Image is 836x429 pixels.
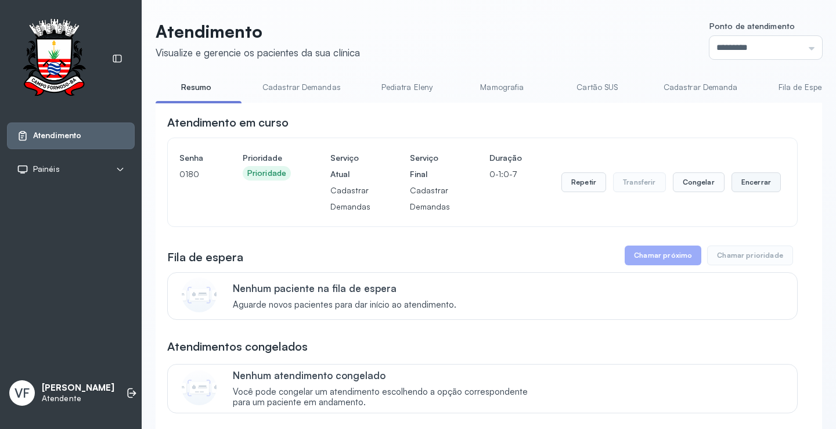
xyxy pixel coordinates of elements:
h3: Atendimentos congelados [167,338,308,355]
h4: Senha [179,150,203,166]
h4: Serviço Final [410,150,450,182]
h3: Atendimento em curso [167,114,289,131]
span: Atendimento [33,131,81,140]
p: Atendente [42,394,114,403]
a: Atendimento [17,130,125,142]
p: 0180 [179,166,203,182]
button: Chamar prioridade [707,246,793,265]
p: [PERSON_NAME] [42,383,114,394]
img: Imagem de CalloutCard [182,370,217,405]
div: Prioridade [247,168,286,178]
button: Chamar próximo [625,246,701,265]
a: Cartão SUS [557,78,638,97]
span: Painéis [33,164,60,174]
a: Pediatra Eleny [366,78,448,97]
div: Visualize e gerencie os pacientes da sua clínica [156,46,360,59]
button: Congelar [673,172,725,192]
p: Nenhum atendimento congelado [233,369,540,381]
h4: Prioridade [243,150,291,166]
p: Nenhum paciente na fila de espera [233,282,456,294]
button: Repetir [561,172,606,192]
a: Cadastrar Demanda [652,78,749,97]
span: Aguarde novos pacientes para dar início ao atendimento. [233,300,456,311]
p: Cadastrar Demandas [410,182,450,215]
img: Logotipo do estabelecimento [12,19,96,99]
a: Resumo [156,78,237,97]
button: Transferir [613,172,666,192]
p: Atendimento [156,21,360,42]
p: Cadastrar Demandas [330,182,370,215]
h4: Serviço Atual [330,150,370,182]
h4: Duração [489,150,522,166]
button: Encerrar [732,172,781,192]
span: Ponto de atendimento [709,21,795,31]
p: 0-1:0-7 [489,166,522,182]
img: Imagem de CalloutCard [182,277,217,312]
span: Você pode congelar um atendimento escolhendo a opção correspondente para um paciente em andamento. [233,387,540,409]
a: Cadastrar Demandas [251,78,352,97]
h3: Fila de espera [167,249,243,265]
a: Mamografia [462,78,543,97]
